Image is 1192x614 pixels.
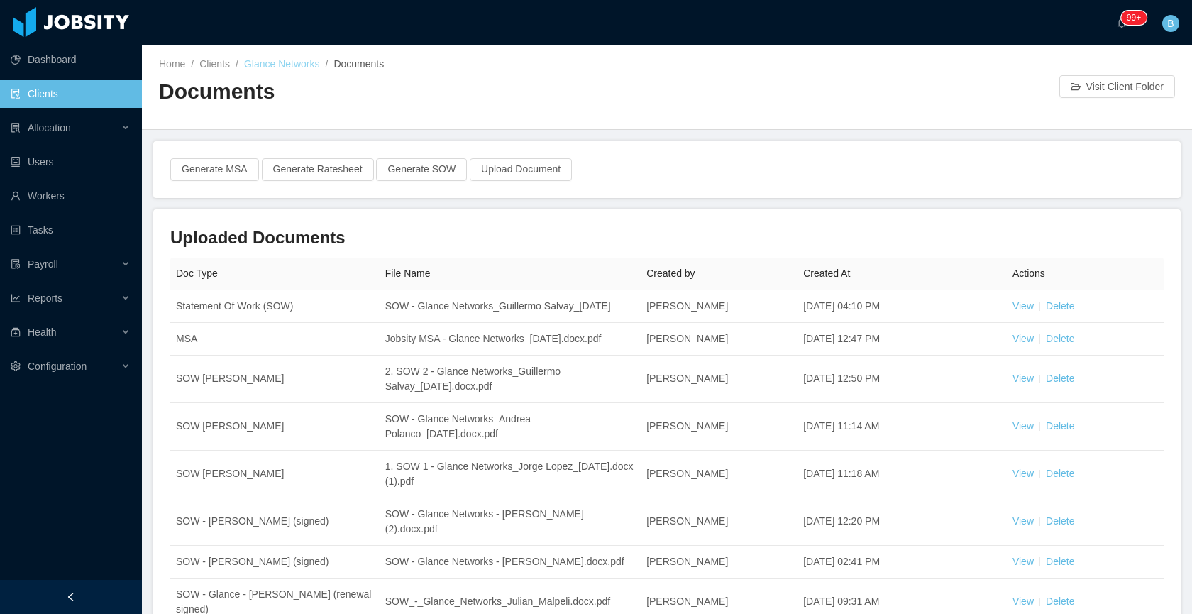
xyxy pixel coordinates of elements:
span: Doc Type [176,268,218,279]
button: Upload Document [470,158,572,181]
td: 1. SOW 1 - Glance Networks_Jorge Lopez_[DATE].docx (1).pdf [380,451,641,498]
span: Allocation [28,122,71,133]
a: Delete [1046,333,1074,344]
a: View [1012,300,1034,312]
span: File Name [385,268,431,279]
a: View [1012,468,1034,479]
td: [DATE] 12:20 PM [798,498,1007,546]
td: SOW - Glance Networks - [PERSON_NAME].docx.pdf [380,546,641,579]
a: Delete [1046,373,1074,384]
span: / [326,58,329,70]
td: Jobsity MSA - Glance Networks_[DATE].docx.pdf [380,323,641,356]
td: [PERSON_NAME] [641,498,798,546]
a: Clients [199,58,230,70]
button: Generate SOW [376,158,467,181]
td: MSA [170,323,380,356]
td: [PERSON_NAME] [641,451,798,498]
button: Generate MSA [170,158,259,181]
td: SOW [PERSON_NAME] [170,451,380,498]
span: / [236,58,238,70]
a: View [1012,556,1034,567]
i: icon: bell [1117,18,1127,28]
a: Delete [1046,596,1074,607]
span: Created by [646,268,695,279]
span: Documents [333,58,384,70]
h2: Documents [159,77,667,106]
td: [PERSON_NAME] [641,290,798,323]
a: Home [159,58,185,70]
span: Health [28,327,56,338]
i: icon: line-chart [11,293,21,303]
td: SOW - Glance Networks_Guillermo Salvay_[DATE] [380,290,641,323]
a: View [1012,333,1034,344]
a: View [1012,420,1034,432]
a: View [1012,596,1034,607]
span: Configuration [28,361,87,372]
a: icon: auditClients [11,80,131,108]
a: Delete [1046,515,1074,527]
a: icon: robotUsers [11,148,131,176]
td: [DATE] 12:47 PM [798,323,1007,356]
i: icon: solution [11,123,21,133]
a: Delete [1046,556,1074,567]
td: [DATE] 04:10 PM [798,290,1007,323]
span: Actions [1012,268,1045,279]
td: [DATE] 02:41 PM [798,546,1007,579]
td: [PERSON_NAME] [641,546,798,579]
td: 2. SOW 2 - Glance Networks_Guillermo Salvay_[DATE].docx.pdf [380,356,641,403]
td: SOW - Glance Networks_Andrea Polanco_[DATE].docx.pdf [380,403,641,451]
a: Glance Networks [244,58,320,70]
a: View [1012,373,1034,384]
td: [DATE] 12:50 PM [798,356,1007,403]
sup: 245 [1121,11,1147,25]
span: Created At [803,268,850,279]
button: Generate Ratesheet [262,158,374,181]
a: Delete [1046,420,1074,432]
a: icon: userWorkers [11,182,131,210]
a: Delete [1046,300,1074,312]
i: icon: file-protect [11,259,21,269]
td: [PERSON_NAME] [641,403,798,451]
span: Reports [28,292,62,304]
td: SOW [PERSON_NAME] [170,356,380,403]
button: icon: folder-openVisit Client Folder [1059,75,1175,98]
td: SOW - [PERSON_NAME] (signed) [170,498,380,546]
td: SOW - [PERSON_NAME] (signed) [170,546,380,579]
td: SOW [PERSON_NAME] [170,403,380,451]
span: / [191,58,194,70]
td: [PERSON_NAME] [641,323,798,356]
span: B [1167,15,1174,32]
h3: Uploaded Documents [170,226,1164,249]
td: SOW - Glance Networks - [PERSON_NAME] (2).docx.pdf [380,498,641,546]
a: icon: pie-chartDashboard [11,45,131,74]
span: Payroll [28,258,58,270]
i: icon: setting [11,361,21,371]
td: [DATE] 11:14 AM [798,403,1007,451]
td: Statement Of Work (SOW) [170,290,380,323]
td: [DATE] 11:18 AM [798,451,1007,498]
a: View [1012,515,1034,527]
a: icon: profileTasks [11,216,131,244]
td: [PERSON_NAME] [641,356,798,403]
a: Delete [1046,468,1074,479]
i: icon: medicine-box [11,327,21,337]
